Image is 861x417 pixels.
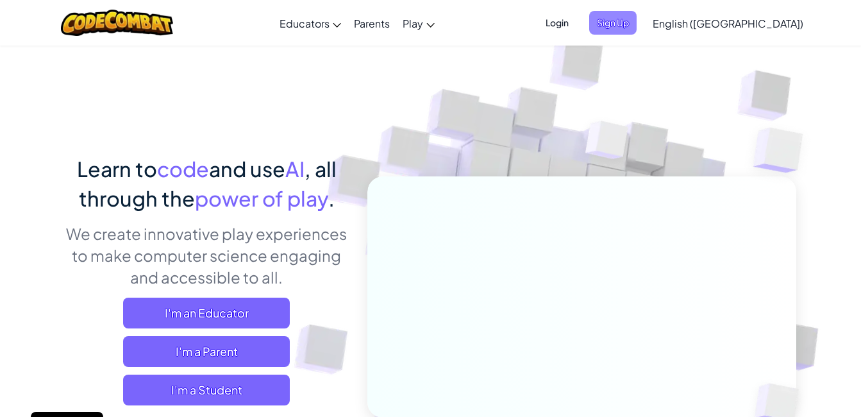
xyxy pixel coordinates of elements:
img: Overlap cubes [561,96,653,191]
button: I'm a Student [123,375,290,405]
img: CodeCombat logo [61,10,173,36]
span: English ([GEOGRAPHIC_DATA]) [653,17,803,30]
a: Educators [273,6,347,40]
span: AI [285,156,305,182]
a: Play [396,6,441,40]
span: code [157,156,209,182]
span: and use [209,156,285,182]
a: I'm an Educator [123,298,290,328]
a: English ([GEOGRAPHIC_DATA]) [646,6,810,40]
span: Educators [280,17,330,30]
span: . [328,185,335,211]
span: power of play [195,185,328,211]
button: Login [538,11,576,35]
img: Overlap cubes [728,96,839,205]
span: Play [403,17,423,30]
button: Sign Up [589,11,637,35]
p: We create innovative play experiences to make computer science engaging and accessible to all. [65,223,348,288]
span: Learn to [77,156,157,182]
a: I'm a Parent [123,336,290,367]
a: Parents [347,6,396,40]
